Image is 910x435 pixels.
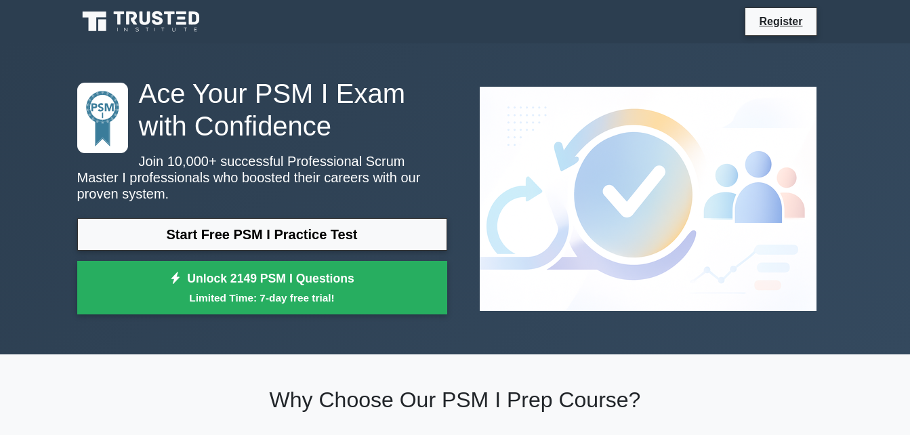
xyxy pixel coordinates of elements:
small: Limited Time: 7-day free trial! [94,290,430,306]
img: Professional Scrum Master I Preview [469,76,827,322]
a: Register [751,13,810,30]
h2: Why Choose Our PSM I Prep Course? [77,387,833,413]
a: Unlock 2149 PSM I QuestionsLimited Time: 7-day free trial! [77,261,447,315]
p: Join 10,000+ successful Professional Scrum Master I professionals who boosted their careers with ... [77,153,447,202]
h1: Ace Your PSM I Exam with Confidence [77,77,447,142]
a: Start Free PSM I Practice Test [77,218,447,251]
